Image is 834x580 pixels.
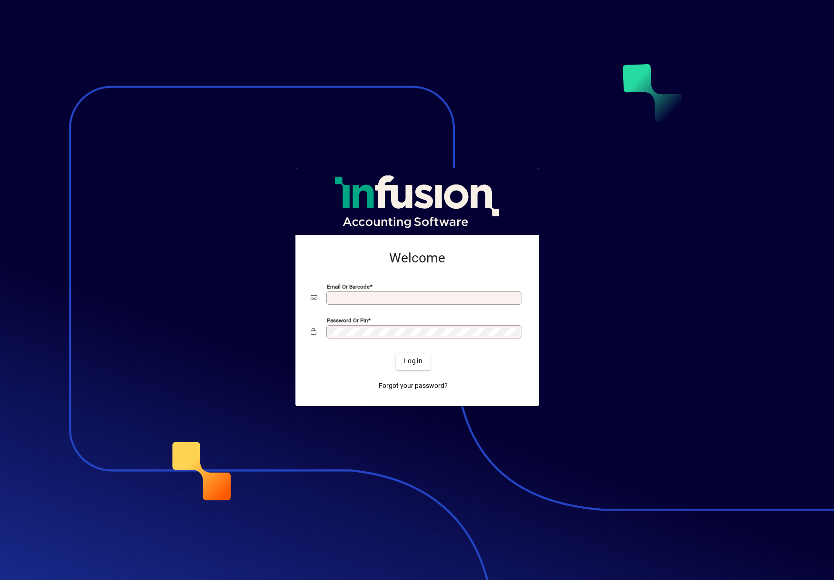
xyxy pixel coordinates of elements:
[327,283,370,290] mat-label: Email or Barcode
[327,317,368,323] mat-label: Password or Pin
[396,353,431,370] button: Login
[379,381,448,391] span: Forgot your password?
[403,356,423,366] span: Login
[375,377,451,395] a: Forgot your password?
[311,250,524,266] h2: Welcome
